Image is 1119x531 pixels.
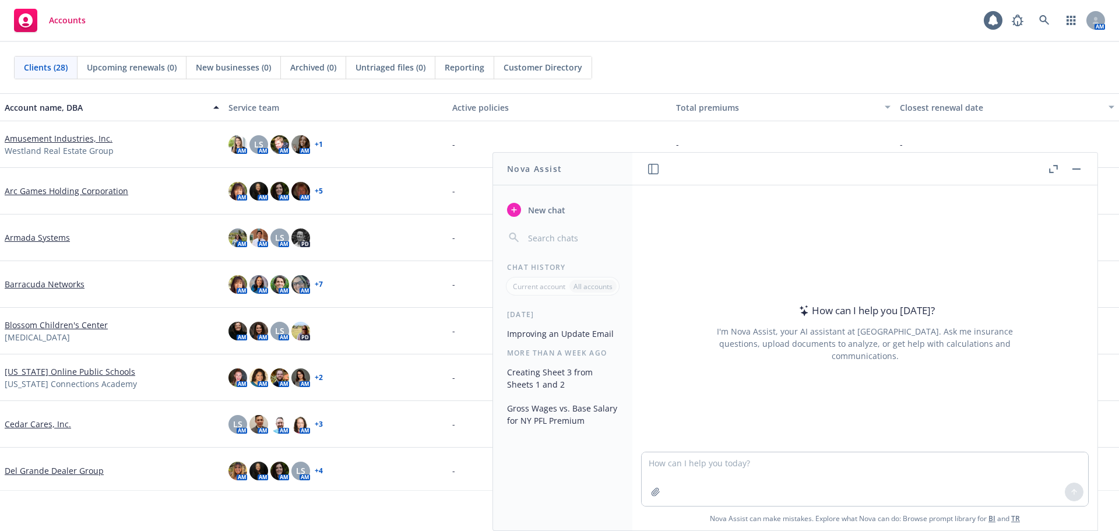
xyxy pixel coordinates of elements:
[1006,9,1029,32] a: Report a Bug
[507,163,562,175] h1: Nova Assist
[291,368,310,387] img: photo
[296,465,305,477] span: LS
[228,275,247,294] img: photo
[900,138,903,150] span: -
[249,228,268,247] img: photo
[275,325,284,337] span: LS
[291,135,310,154] img: photo
[1060,9,1083,32] a: Switch app
[701,325,1029,362] div: I'm Nova Assist, your AI assistant at [GEOGRAPHIC_DATA]. Ask me insurance questions, upload docum...
[5,231,70,244] a: Armada Systems
[1033,9,1056,32] a: Search
[452,101,667,114] div: Active policies
[270,275,289,294] img: photo
[988,514,995,523] a: BI
[228,462,247,480] img: photo
[228,135,247,154] img: photo
[315,281,323,288] a: + 7
[228,322,247,340] img: photo
[526,204,565,216] span: New chat
[448,93,671,121] button: Active policies
[796,303,935,318] div: How can I help you [DATE]?
[228,368,247,387] img: photo
[895,93,1119,121] button: Closest renewal date
[5,365,135,378] a: [US_STATE] Online Public Schools
[5,185,128,197] a: Arc Games Holding Corporation
[270,415,289,434] img: photo
[24,61,68,73] span: Clients (28)
[671,93,895,121] button: Total premiums
[249,322,268,340] img: photo
[637,507,1093,530] span: Nova Assist can make mistakes. Explore what Nova can do: Browse prompt library for and
[9,4,90,37] a: Accounts
[676,101,878,114] div: Total premiums
[228,228,247,247] img: photo
[676,138,679,150] span: -
[5,319,108,331] a: Blossom Children's Center
[526,230,618,246] input: Search chats
[5,101,206,114] div: Account name, DBA
[502,399,623,430] button: Gross Wages vs. Base Salary for NY PFL Premium
[249,415,268,434] img: photo
[5,378,137,390] span: [US_STATE] Connections Academy
[291,322,310,340] img: photo
[270,135,289,154] img: photo
[315,421,323,428] a: + 3
[315,467,323,474] a: + 4
[228,182,247,201] img: photo
[249,182,268,201] img: photo
[224,93,448,121] button: Service team
[49,16,86,25] span: Accounts
[356,61,425,73] span: Untriaged files (0)
[249,462,268,480] img: photo
[502,324,623,343] button: Improving an Update Email
[315,374,323,381] a: + 2
[228,101,443,114] div: Service team
[290,61,336,73] span: Archived (0)
[5,418,71,430] a: Cedar Cares, Inc.
[5,145,114,157] span: Westland Real Estate Group
[452,278,455,290] span: -
[502,199,623,220] button: New chat
[5,278,85,290] a: Barracuda Networks
[452,418,455,430] span: -
[249,368,268,387] img: photo
[452,325,455,337] span: -
[493,262,632,272] div: Chat History
[513,282,565,291] p: Current account
[1011,514,1020,523] a: TR
[445,61,484,73] span: Reporting
[196,61,271,73] span: New businesses (0)
[233,418,242,430] span: LS
[493,310,632,319] div: [DATE]
[291,275,310,294] img: photo
[270,182,289,201] img: photo
[5,331,70,343] span: [MEDICAL_DATA]
[315,188,323,195] a: + 5
[452,185,455,197] span: -
[5,465,104,477] a: Del Grande Dealer Group
[452,371,455,384] span: -
[452,138,455,150] span: -
[502,363,623,394] button: Creating Sheet 3 from Sheets 1 and 2
[452,231,455,244] span: -
[275,231,284,244] span: LS
[291,182,310,201] img: photo
[315,141,323,148] a: + 1
[87,61,177,73] span: Upcoming renewals (0)
[452,465,455,477] span: -
[900,101,1102,114] div: Closest renewal date
[493,348,632,358] div: More than a week ago
[291,228,310,247] img: photo
[573,282,613,291] p: All accounts
[249,275,268,294] img: photo
[270,368,289,387] img: photo
[291,415,310,434] img: photo
[5,132,112,145] a: Amusement Industries, Inc.
[270,462,289,480] img: photo
[254,138,263,150] span: LS
[504,61,582,73] span: Customer Directory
